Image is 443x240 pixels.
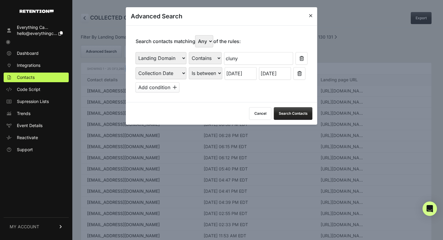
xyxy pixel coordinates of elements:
a: Reactivate [4,133,69,142]
img: Retention.com [20,10,54,13]
button: Cancel [249,107,272,120]
a: Dashboard [4,48,69,58]
div: Everything Ca... [17,24,63,30]
div: Open Intercom Messenger [423,201,437,216]
a: Code Script [4,85,69,94]
a: Trends [4,109,69,118]
span: hello@everythingc... [17,31,57,36]
a: MY ACCOUNT [4,217,69,236]
span: Dashboard [17,50,39,56]
span: Integrations [17,62,40,68]
a: Event Details [4,121,69,130]
p: Search contacts matching of the rules: [136,35,241,47]
span: Code Script [17,86,40,92]
a: Contacts [4,73,69,82]
a: Support [4,145,69,154]
span: Supression Lists [17,98,49,104]
span: Support [17,147,33,153]
h3: Advanced Search [131,12,182,20]
span: Contacts [17,74,35,80]
span: Trends [17,111,30,117]
span: Reactivate [17,135,38,141]
span: MY ACCOUNT [10,224,39,230]
span: Event Details [17,123,42,129]
button: Add condition [136,82,180,92]
a: Everything Ca... hello@everythingc... [4,23,69,38]
button: Search Contacts [274,107,313,120]
a: Supression Lists [4,97,69,106]
a: Integrations [4,61,69,70]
